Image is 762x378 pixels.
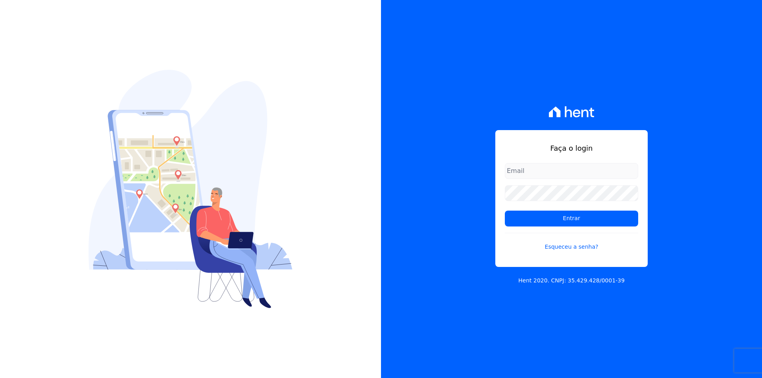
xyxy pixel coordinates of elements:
h1: Faça o login [505,143,638,154]
a: Esqueceu a senha? [505,233,638,251]
img: Login [89,70,292,308]
input: Entrar [505,211,638,226]
input: Email [505,163,638,179]
p: Hent 2020. CNPJ: 35.429.428/0001-39 [518,276,625,285]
